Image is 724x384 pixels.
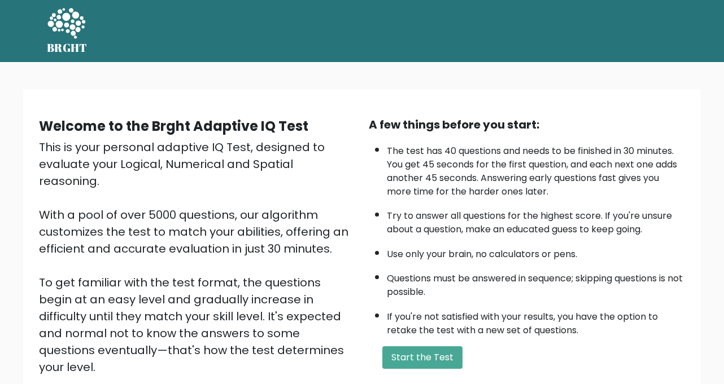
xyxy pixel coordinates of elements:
b: Welcome to the Brght Adaptive IQ Test [39,117,308,135]
h5: BRGHT [47,41,88,55]
li: The test has 40 questions and needs to be finished in 30 minutes. You get 45 seconds for the firs... [387,139,685,198]
li: If you're not satisfied with your results, you have the option to retake the test with a new set ... [387,304,685,337]
div: A few things before you start: [369,116,685,133]
button: Start the Test [382,346,463,369]
li: Try to answer all questions for the highest score. If you're unsure about a question, make an edu... [387,204,685,236]
li: Use only your brain, no calculators or pens. [387,242,685,261]
a: BRGHT [47,5,88,58]
li: Questions must be answered in sequence; skipping questions is not possible. [387,266,685,299]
